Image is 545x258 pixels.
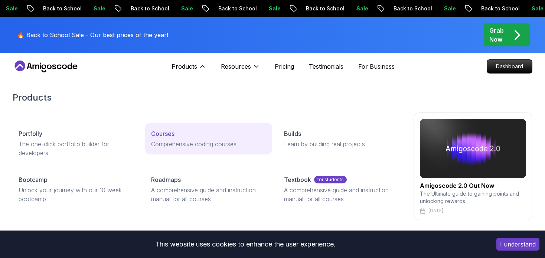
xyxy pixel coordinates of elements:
[13,123,139,163] a: PortfollyThe one-click portfolio builder for developers
[487,59,532,74] a: Dashboard
[13,169,139,209] a: BootcampUnlock your journey with our 10 week bootcamp
[151,129,174,138] p: Courses
[13,92,532,104] h2: Products
[278,169,405,209] a: Textbookfor studentsA comprehensive guide and instruction manual for all courses
[19,175,48,184] p: Bootcamp
[487,60,532,73] p: Dashboard
[151,175,181,184] p: Roadmaps
[496,238,539,251] button: Accept cookies
[278,123,405,154] a: BuildsLearn by building real projects
[19,186,133,203] p: Unlock your journey with our 10 week bootcamp
[212,5,263,12] p: Back to School
[151,186,266,203] p: A comprehensive guide and instruction manual for all courses
[300,5,350,12] p: Back to School
[263,5,287,12] p: Sale
[172,62,197,71] p: Products
[6,236,485,252] div: This website uses cookies to enhance the user experience.
[350,5,374,12] p: Sale
[172,62,206,77] button: Products
[489,26,504,44] p: Grab Now
[388,5,438,12] p: Back to School
[284,140,399,148] p: Learn by building real projects
[428,208,443,214] p: [DATE]
[284,175,311,184] p: Textbook
[314,176,347,183] p: for students
[37,5,88,12] p: Back to School
[125,5,175,12] p: Back to School
[420,119,526,178] img: amigoscode 2.0
[420,181,526,190] h2: Amigoscode 2.0 Out Now
[358,62,395,71] a: For Business
[414,112,532,220] a: amigoscode 2.0Amigoscode 2.0 Out NowThe Ultimate guide to gaining points and unlocking rewards[DATE]
[221,62,260,77] button: Resources
[420,190,526,205] p: The Ultimate guide to gaining points and unlocking rewards
[275,62,294,71] a: Pricing
[151,140,266,148] p: Comprehensive coding courses
[475,5,526,12] p: Back to School
[145,169,272,209] a: RoadmapsA comprehensive guide and instruction manual for all courses
[284,186,399,203] p: A comprehensive guide and instruction manual for all courses
[19,140,133,157] p: The one-click portfolio builder for developers
[145,123,272,154] a: CoursesComprehensive coding courses
[19,129,42,138] p: Portfolly
[175,5,199,12] p: Sale
[438,5,462,12] p: Sale
[88,5,111,12] p: Sale
[17,30,168,39] p: 🔥 Back to School Sale - Our best prices of the year!
[309,62,343,71] a: Testimonials
[284,129,301,138] p: Builds
[221,62,251,71] p: Resources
